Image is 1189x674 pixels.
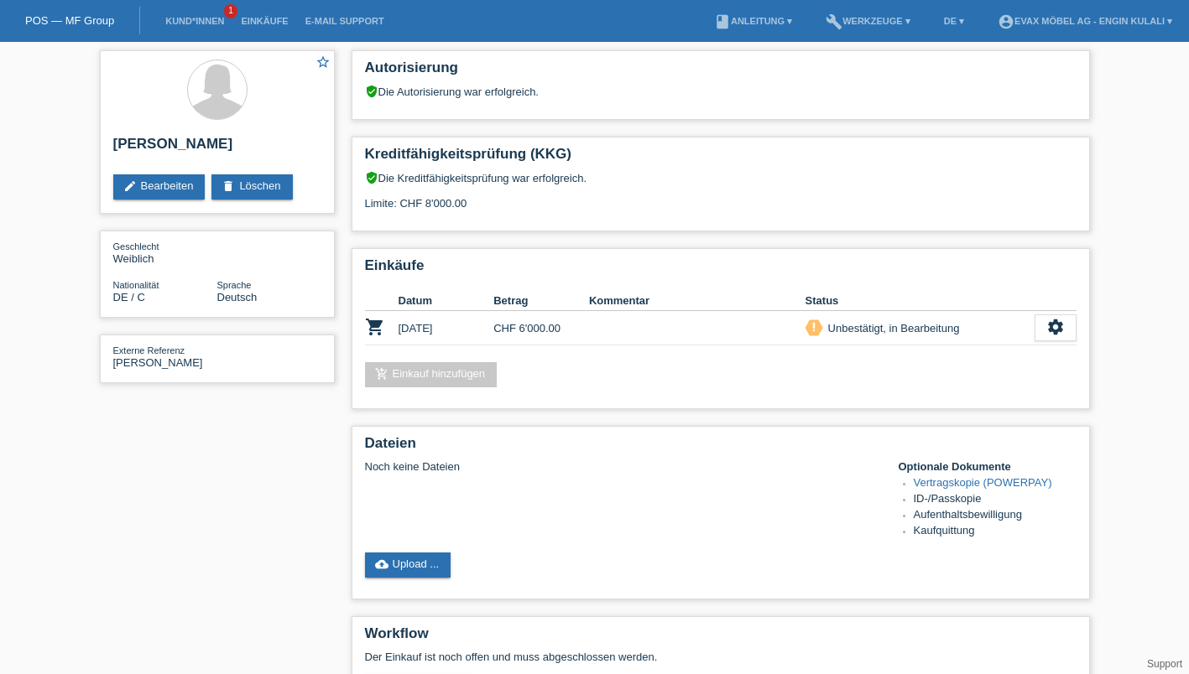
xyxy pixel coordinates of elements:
h2: Autorisierung [365,60,1077,85]
a: account_circleEVAX Möbel AG - Engin Kulali ▾ [989,16,1181,26]
h2: [PERSON_NAME] [113,136,321,161]
i: build [826,13,842,30]
a: POS — MF Group [25,14,114,27]
a: Kund*innen [157,16,232,26]
i: priority_high [808,321,820,333]
span: 1 [224,4,237,18]
h2: Dateien [365,435,1077,460]
div: Noch keine Dateien [365,460,878,473]
i: verified_user [365,85,378,98]
a: cloud_uploadUpload ... [365,552,451,578]
i: delete [222,179,235,193]
h2: Kreditfähigkeitsprüfung (KKG) [365,146,1077,171]
h4: Optionale Dokumente [899,460,1077,473]
div: Weiblich [113,240,217,265]
a: editBearbeiten [113,174,206,200]
a: Vertragskopie (POWERPAY) [914,476,1052,489]
span: Externe Referenz [113,345,185,355]
a: deleteLöschen [211,174,292,200]
a: Einkäufe [232,16,296,26]
div: [PERSON_NAME] [113,344,217,369]
a: buildWerkzeuge ▾ [817,16,919,26]
a: star_border [316,54,331,72]
span: Deutschland / C / 13.11.2003 [113,291,145,303]
i: account_circle [998,13,1014,30]
a: bookAnleitung ▾ [706,16,800,26]
h2: Workflow [365,625,1077,651]
h2: Einkäufe [365,257,1077,283]
span: Nationalität [113,280,159,290]
a: E-Mail Support [297,16,393,26]
div: Unbestätigt, in Bearbeitung [823,319,960,337]
i: book [714,13,731,30]
td: [DATE] [399,311,494,345]
i: settings [1046,318,1065,336]
i: edit [123,179,137,193]
span: Sprache [217,280,252,290]
div: Die Autorisierung war erfolgreich. [365,85,1077,98]
i: cloud_upload [375,557,389,571]
i: verified_user [365,171,378,184]
p: Der Einkauf ist noch offen und muss abgeschlossen werden. [365,651,1077,663]
li: ID-/Passkopie [914,492,1077,508]
li: Kaufquittung [914,524,1077,540]
th: Status [806,291,1035,311]
i: POSP00028392 [365,317,385,337]
i: add_shopping_cart [375,367,389,381]
th: Kommentar [589,291,806,311]
a: DE ▾ [936,16,973,26]
li: Aufenthaltsbewilligung [914,508,1077,524]
span: Deutsch [217,291,258,303]
th: Betrag [493,291,589,311]
a: add_shopping_cartEinkauf hinzufügen [365,362,498,387]
span: Geschlecht [113,241,159,251]
i: star_border [316,54,331,70]
td: CHF 6'000.00 [493,311,589,345]
div: Die Kreditfähigkeitsprüfung war erfolgreich. Limite: CHF 8'000.00 [365,171,1077,222]
th: Datum [399,291,494,311]
a: Support [1147,658,1182,670]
